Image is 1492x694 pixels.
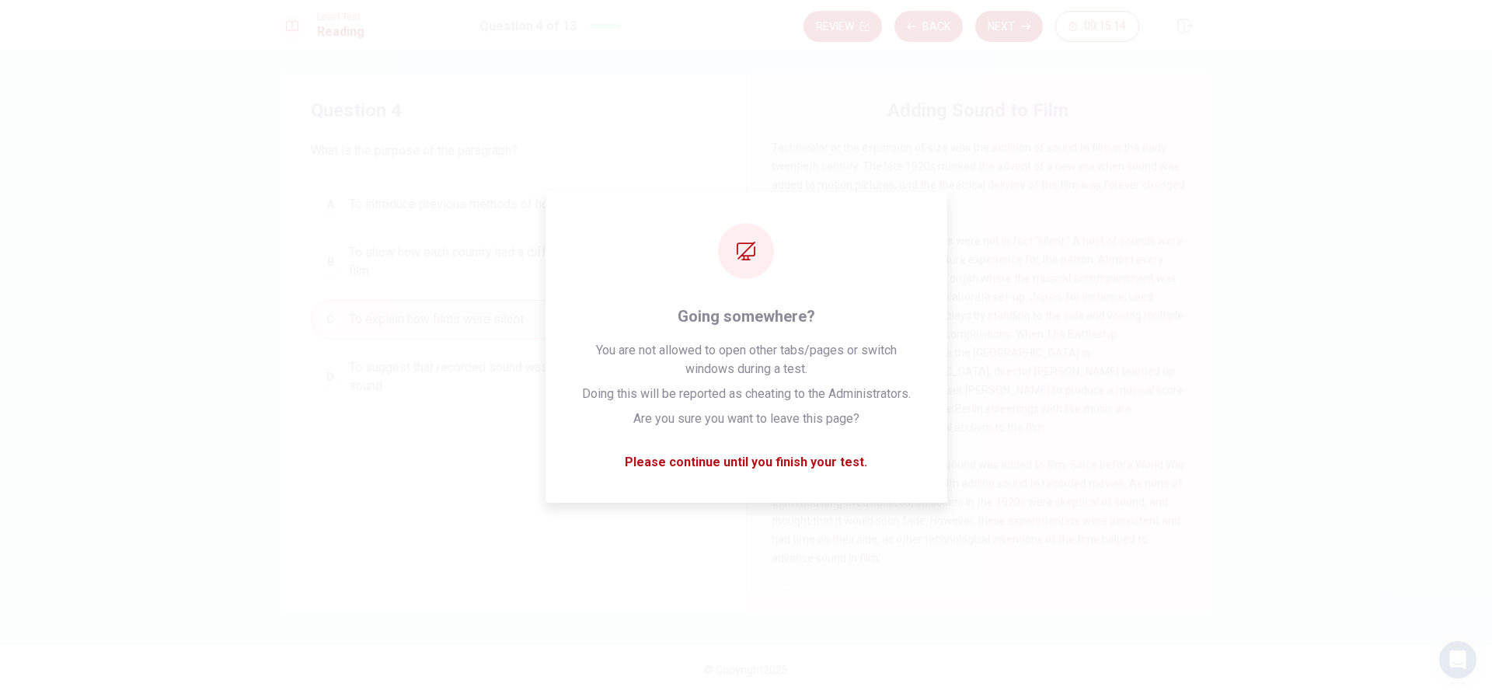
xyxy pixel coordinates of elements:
[349,310,524,329] span: To explain how films were silent
[311,300,715,339] button: CTo explain how films were silent
[318,249,343,274] div: B
[318,364,343,389] div: D
[772,459,1185,564] span: It was not without doubt that sound was added to film. Since before World War One, innovators had...
[1055,11,1139,42] button: 00:15:14
[772,235,1183,434] span: Before this change, silent films were not in fact "silent." A host of sounds were used to create ...
[317,12,364,23] span: Level Test
[318,192,343,217] div: A
[311,98,715,123] h4: Question 4
[311,236,715,288] button: BTo show how each country had a different way of adding sound to film
[349,358,708,396] span: To suggest that recorded sound was less important than live sound
[318,307,343,332] div: C
[311,351,715,403] button: DTo suggest that recorded sound was less important than live sound
[772,586,797,611] div: 4
[804,11,882,42] button: Review
[894,11,963,42] button: Back
[1084,20,1126,33] span: 00:15:14
[349,243,708,281] span: To show how each country had a different way of adding sound to film
[887,98,1068,123] h4: Adding Sound to Film
[349,195,702,214] span: To introduce previous methods of how sound was added to films
[772,232,797,256] div: 2
[704,664,788,676] span: © Copyright 2025
[1439,641,1476,678] div: Open Intercom Messenger
[479,17,577,36] h1: Question 4 of 13
[311,185,715,224] button: ATo introduce previous methods of how sound was added to films
[317,23,364,41] h1: Reading
[311,141,715,160] span: What is the purpose of the paragraph?
[975,11,1043,42] button: Next
[772,455,797,480] div: 3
